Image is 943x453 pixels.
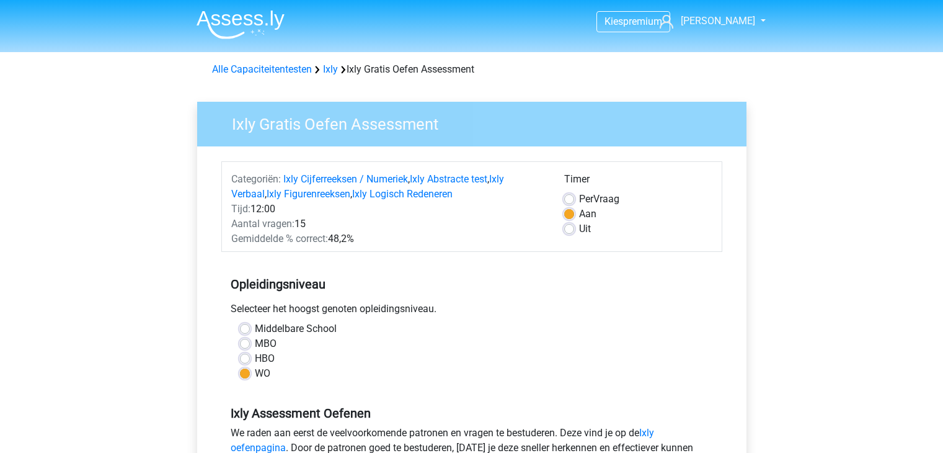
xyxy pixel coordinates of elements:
[410,173,487,185] a: Ixly Abstracte test
[217,110,737,134] h3: Ixly Gratis Oefen Assessment
[579,193,593,205] span: Per
[597,13,670,30] a: Kiespremium
[222,172,555,202] div: , , , ,
[222,217,555,231] div: 15
[604,16,623,27] span: Kies
[255,351,275,366] label: HBO
[221,302,722,321] div: Selecteer het hoogst genoten opleidingsniveau.
[222,231,555,246] div: 48,2%
[231,233,328,244] span: Gemiddelde % correct:
[231,406,713,421] h5: Ixly Assessment Oefenen
[255,366,270,381] label: WO
[212,63,312,75] a: Alle Capaciteitentesten
[564,172,712,192] div: Timer
[267,188,350,200] a: Ixly Figurenreeksen
[255,321,337,336] label: Middelbare School
[623,16,662,27] span: premium
[231,203,250,215] span: Tijd:
[283,173,408,185] a: Ixly Cijferreeksen / Numeriek
[579,207,596,222] label: Aan
[231,173,281,185] span: Categoriën:
[197,10,285,39] img: Assessly
[207,62,737,77] div: Ixly Gratis Oefen Assessment
[231,272,713,297] h5: Opleidingsniveau
[579,222,591,236] label: Uit
[655,14,756,29] a: [PERSON_NAME]
[323,63,338,75] a: Ixly
[255,336,277,351] label: MBO
[681,15,755,27] span: [PERSON_NAME]
[352,188,453,200] a: Ixly Logisch Redeneren
[222,202,555,217] div: 12:00
[579,192,619,207] label: Vraag
[231,218,294,230] span: Aantal vragen:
